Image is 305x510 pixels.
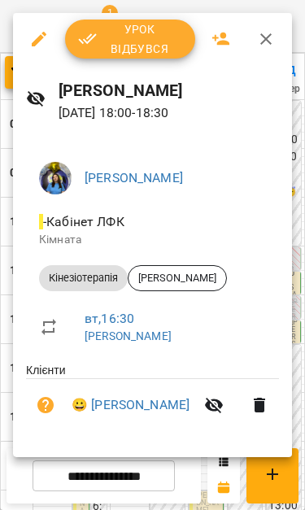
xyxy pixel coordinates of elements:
img: d1dec607e7f372b62d1bb04098aa4c64.jpeg [39,162,72,194]
span: [PERSON_NAME] [129,271,226,286]
span: Урок відбувся [78,20,182,59]
span: Кінезіотерапія [39,271,128,286]
h6: [PERSON_NAME] [59,78,279,103]
span: - Кабінет ЛФК [39,214,128,229]
a: вт , 16:30 [85,311,134,326]
a: 😀 [PERSON_NAME] [72,395,190,415]
div: [PERSON_NAME] [128,265,227,291]
p: Кімната [39,232,266,248]
a: [PERSON_NAME] [85,170,183,185]
p: [DATE] 18:00 - 18:30 [59,103,279,123]
a: [PERSON_NAME] [85,329,172,342]
ul: Клієнти [26,362,279,438]
button: Урок відбувся [65,20,195,59]
button: Візит ще не сплачено. Додати оплату? [26,386,65,425]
